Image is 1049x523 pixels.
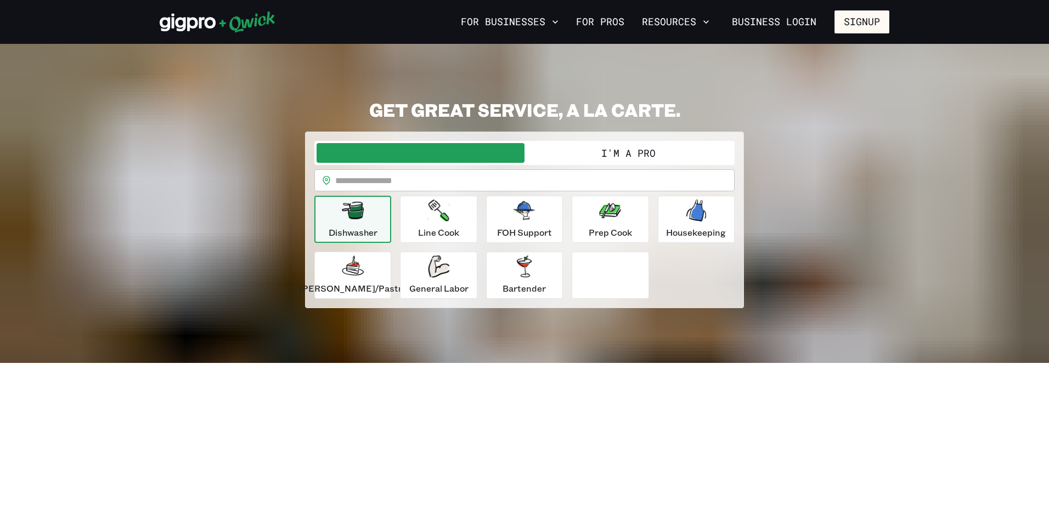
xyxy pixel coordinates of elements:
button: I'm a Pro [524,143,732,163]
p: Line Cook [418,226,459,239]
p: Bartender [503,282,546,295]
p: Housekeeping [666,226,726,239]
button: General Labor [400,252,477,299]
button: [PERSON_NAME]/Pastry [314,252,391,299]
button: Housekeeping [658,196,735,243]
p: Prep Cook [589,226,632,239]
p: General Labor [409,282,469,295]
a: Business Login [723,10,826,33]
button: FOH Support [486,196,563,243]
button: Dishwasher [314,196,391,243]
a: For Pros [572,13,629,31]
button: For Businesses [456,13,563,31]
h2: GET GREAT SERVICE, A LA CARTE. [305,99,744,121]
p: [PERSON_NAME]/Pastry [299,282,407,295]
button: Line Cook [400,196,477,243]
button: Signup [834,10,889,33]
button: Bartender [486,252,563,299]
button: I'm a Business [317,143,524,163]
p: Dishwasher [329,226,377,239]
button: Prep Cook [572,196,648,243]
button: Resources [638,13,714,31]
p: FOH Support [497,226,552,239]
